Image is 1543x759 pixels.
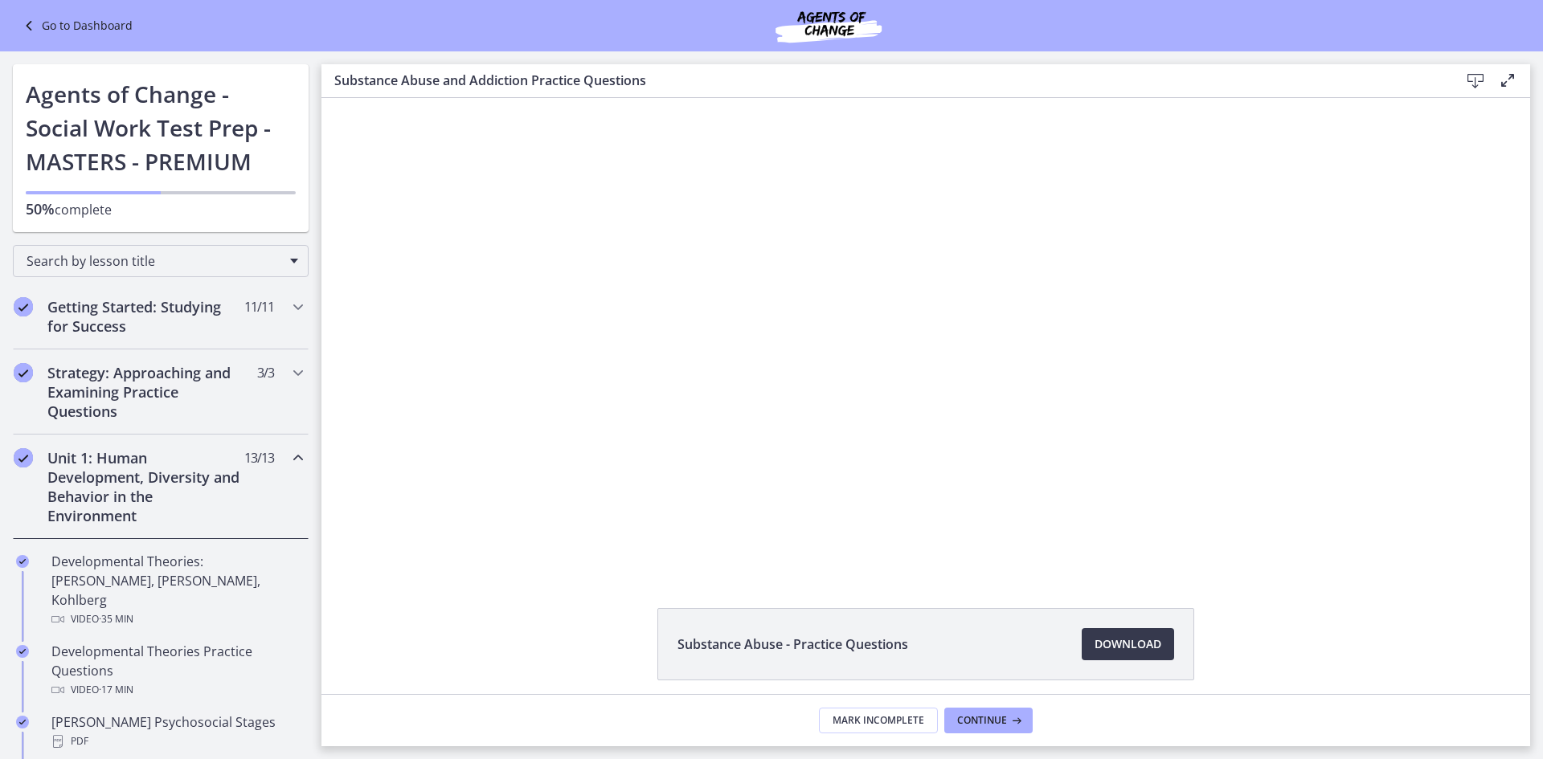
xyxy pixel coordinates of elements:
p: complete [26,199,296,219]
span: · 35 min [99,610,133,629]
i: Completed [14,297,33,316]
h2: Getting Started: Studying for Success [47,297,244,336]
button: Mark Incomplete [819,708,938,733]
i: Completed [14,448,33,467]
h1: Agents of Change - Social Work Test Prep - MASTERS - PREMIUM [26,77,296,178]
span: 3 / 3 [257,363,274,382]
i: Completed [16,645,29,658]
i: Completed [16,555,29,568]
div: Video [51,610,302,629]
span: 50% [26,199,55,218]
span: · 17 min [99,680,133,700]
h2: Strategy: Approaching and Examining Practice Questions [47,363,244,421]
div: [PERSON_NAME] Psychosocial Stages [51,712,302,751]
h3: Substance Abuse and Addiction Practice Questions [334,71,1434,90]
iframe: Video Lesson [321,98,1530,571]
span: Mark Incomplete [833,714,924,727]
i: Completed [14,363,33,382]
span: 11 / 11 [244,297,274,316]
div: Developmental Theories Practice Questions [51,642,302,700]
div: Developmental Theories: [PERSON_NAME], [PERSON_NAME], Kohlberg [51,552,302,629]
div: PDF [51,732,302,751]
span: Search by lesson title [27,252,282,270]
h2: Unit 1: Human Development, Diversity and Behavior in the Environment [47,448,244,525]
i: Completed [16,716,29,728]
a: Go to Dashboard [19,16,133,35]
button: Continue [944,708,1033,733]
div: Video [51,680,302,700]
span: Continue [957,714,1007,727]
div: Search by lesson title [13,245,309,277]
img: Agents of Change [732,6,925,45]
span: 13 / 13 [244,448,274,467]
span: Download [1095,635,1161,654]
span: Substance Abuse - Practice Questions [677,635,908,654]
a: Download [1082,628,1174,660]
